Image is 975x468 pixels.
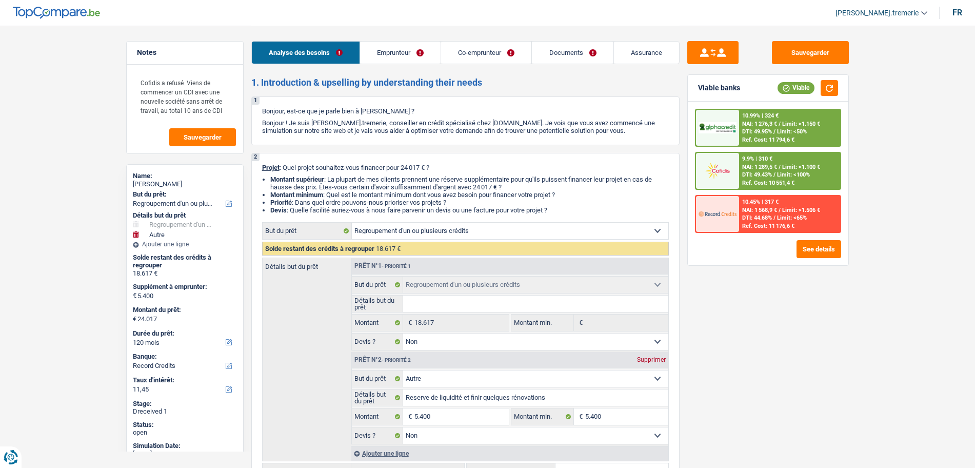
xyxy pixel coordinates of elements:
[742,155,772,162] div: 9.9% | 310 €
[251,77,680,88] h2: 1. Introduction & upselling by understanding their needs
[13,7,100,19] img: TopCompare Logo
[169,128,236,146] button: Sauvegarder
[262,164,669,171] p: : Quel projet souhaitez-vous financer pour 24 017 € ?
[352,315,404,331] label: Montant
[772,41,849,64] button: Sauvegarder
[270,199,669,206] li: : Dans quel ordre pouvons-nous prioriser vos projets ?
[742,199,779,205] div: 10.45% | 317 €
[797,240,841,258] button: See details
[133,442,237,450] div: Simulation Date:
[270,175,669,191] li: : La plupart de mes clients prennent une réserve supplémentaire pour qu'ils puissent financer leu...
[742,128,772,135] span: DTI: 49.95%
[133,353,235,361] label: Banque:
[511,315,574,331] label: Montant min.
[634,357,668,363] div: Supprimer
[699,161,737,180] img: Cofidis
[699,204,737,223] img: Record Credits
[133,376,235,384] label: Taux d'intérêt:
[352,357,413,363] div: Prêt n°2
[270,175,324,183] strong: Montant supérieur
[779,207,781,213] span: /
[133,450,237,458] div: [DATE]
[252,42,360,64] a: Analyse des besoins
[133,211,237,220] div: Détails but du prêt
[403,408,414,425] span: €
[133,241,237,248] div: Ajouter une ligne
[376,245,401,252] span: 18.617 €
[262,119,669,134] p: Bonjour ! Je suis [PERSON_NAME].tremerie, conseiller en crédit spécialisé chez [DOMAIN_NAME]. Je ...
[133,400,237,408] div: Stage:
[574,408,585,425] span: €
[511,408,574,425] label: Montant min.
[778,82,814,93] div: Viable
[133,172,237,180] div: Name:
[532,42,613,64] a: Documents
[252,153,260,161] div: 2
[133,428,237,437] div: open
[270,199,292,206] strong: Priorité
[441,42,531,64] a: Co-emprunteur
[133,180,237,188] div: [PERSON_NAME]
[352,296,404,312] label: Détails but du prêt
[827,5,927,22] a: [PERSON_NAME].tremerie
[777,215,807,221] span: Limit: <65%
[777,128,807,135] span: Limit: <50%
[742,121,777,127] span: NAI: 1 276,3 €
[137,48,233,57] h5: Notes
[133,421,237,429] div: Status:
[270,191,669,199] li: : Quel est le montant minimum dont vous avez besoin pour financer votre projet ?
[352,277,404,293] label: But du prêt
[779,121,781,127] span: /
[773,215,775,221] span: /
[133,315,136,323] span: €
[952,8,962,17] div: fr
[699,122,737,134] img: AlphaCredit
[263,258,351,270] label: Détails but du prêt
[263,223,352,239] label: But du prêt
[614,42,679,64] a: Assurance
[742,180,794,186] div: Ref. Cost: 10 551,4 €
[265,245,374,252] span: Solde restant des crédits à regrouper
[133,283,235,291] label: Supplément à emprunter:
[262,164,280,171] span: Projet
[133,407,237,416] div: Dreceived 1
[352,408,404,425] label: Montant
[262,107,669,115] p: Bonjour, est-ce que je parle bien à [PERSON_NAME] ?
[698,84,740,92] div: Viable banks
[133,254,237,269] div: Solde restant des crédits à regrouper
[779,164,781,170] span: /
[773,171,775,178] span: /
[782,207,820,213] span: Limit: >1.506 €
[382,263,411,269] span: - Priorité 1
[133,306,235,314] label: Montant du prêt:
[360,42,441,64] a: Emprunteur
[133,291,136,300] span: €
[777,171,810,178] span: Limit: <100%
[270,206,287,214] span: Devis
[252,97,260,105] div: 1
[351,446,668,461] div: Ajouter une ligne
[352,389,404,406] label: Détails but du prêt
[773,128,775,135] span: /
[133,329,235,338] label: Durée du prêt:
[574,315,585,331] span: €
[352,371,404,387] label: But du prêt
[184,134,222,141] span: Sauvegarder
[742,112,779,119] div: 10.99% | 324 €
[742,223,794,229] div: Ref. Cost: 11 176,6 €
[352,427,404,444] label: Devis ?
[782,164,820,170] span: Limit: >1.100 €
[382,357,411,363] span: - Priorité 2
[742,171,772,178] span: DTI: 49.43%
[352,263,413,269] div: Prêt n°1
[133,190,235,199] label: But du prêt:
[782,121,820,127] span: Limit: >1.150 €
[403,315,414,331] span: €
[742,136,794,143] div: Ref. Cost: 11 794,6 €
[742,207,777,213] span: NAI: 1 568,9 €
[133,269,237,278] div: 18.617 €
[270,191,323,199] strong: Montant minimum
[352,334,404,350] label: Devis ?
[742,164,777,170] span: NAI: 1 289,5 €
[835,9,919,17] span: [PERSON_NAME].tremerie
